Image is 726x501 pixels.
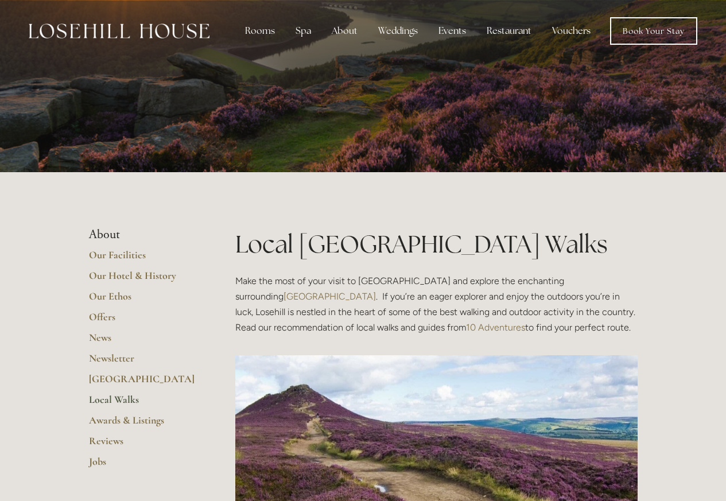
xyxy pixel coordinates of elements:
a: Newsletter [89,352,199,372]
a: Our Hotel & History [89,269,199,290]
a: Our Ethos [89,290,199,310]
a: [GEOGRAPHIC_DATA] [284,291,376,302]
div: Spa [286,20,320,42]
a: News [89,331,199,352]
div: Events [429,20,475,42]
a: 10 Adventures [466,322,525,333]
div: Weddings [369,20,427,42]
a: Reviews [89,434,199,455]
div: About [323,20,367,42]
a: Vouchers [543,20,600,42]
a: Offers [89,310,199,331]
img: Losehill House [29,24,209,38]
a: [GEOGRAPHIC_DATA] [89,372,199,393]
a: Local Walks [89,393,199,414]
a: Jobs [89,455,199,476]
li: About [89,227,199,242]
div: Restaurant [477,20,541,42]
a: Awards & Listings [89,414,199,434]
h1: Local [GEOGRAPHIC_DATA] Walks [235,227,638,261]
a: Our Facilities [89,248,199,269]
p: Make the most of your visit to [GEOGRAPHIC_DATA] and explore the enchanting surrounding . If you’... [235,273,638,336]
a: Book Your Stay [610,17,697,45]
div: Rooms [236,20,284,42]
